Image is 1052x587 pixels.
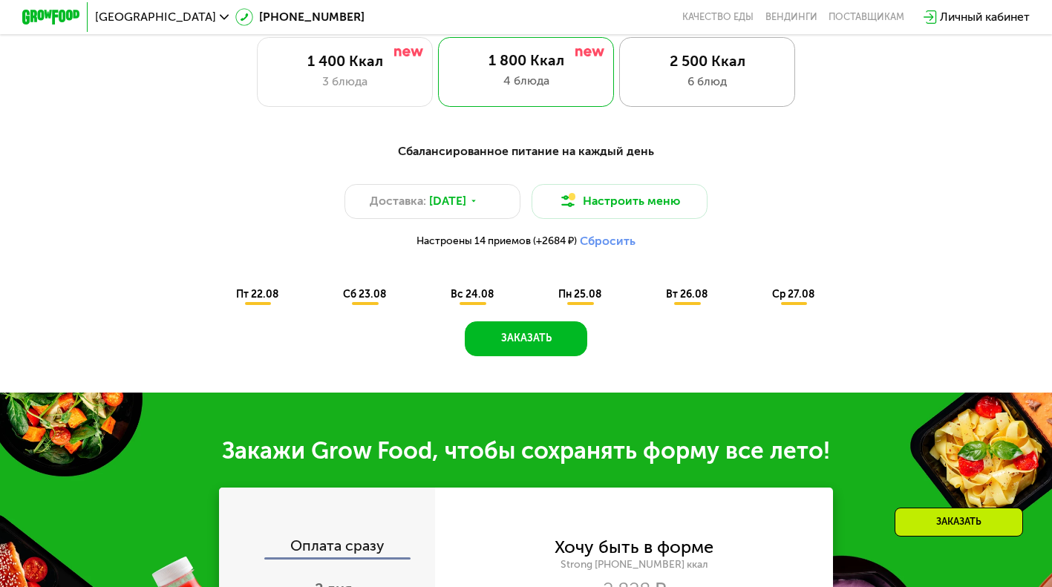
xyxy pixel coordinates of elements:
button: Настроить меню [532,184,707,219]
span: Настроены 14 приемов (+2684 ₽) [416,236,577,246]
div: Сбалансированное питание на каждый день [94,142,958,161]
div: 3 блюда [272,73,417,91]
div: поставщикам [829,11,904,23]
span: вс 24.08 [451,288,494,301]
span: [DATE] [429,192,466,210]
span: ср 27.08 [772,288,814,301]
a: Качество еды [682,11,754,23]
div: Strong [PHONE_NUMBER] ккал [435,558,832,571]
span: Доставка: [370,192,426,210]
div: 2 500 Ккал [635,53,780,70]
div: Личный кабинет [940,8,1030,26]
button: Сбросить [580,234,636,249]
button: Заказать [465,321,587,356]
div: Оплата сразу [220,539,435,558]
span: [GEOGRAPHIC_DATA] [95,11,216,23]
a: Вендинги [765,11,817,23]
div: Хочу быть в форме [555,540,713,556]
div: 4 блюда [453,72,599,90]
div: 6 блюд [635,73,780,91]
span: вт 26.08 [666,288,708,301]
div: 1 400 Ккал [272,53,417,70]
div: 1 800 Ккал [453,52,599,70]
div: Заказать [895,508,1023,537]
span: пн 25.08 [558,288,601,301]
a: [PHONE_NUMBER] [235,8,364,26]
span: пт 22.08 [236,288,278,301]
span: сб 23.08 [343,288,386,301]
